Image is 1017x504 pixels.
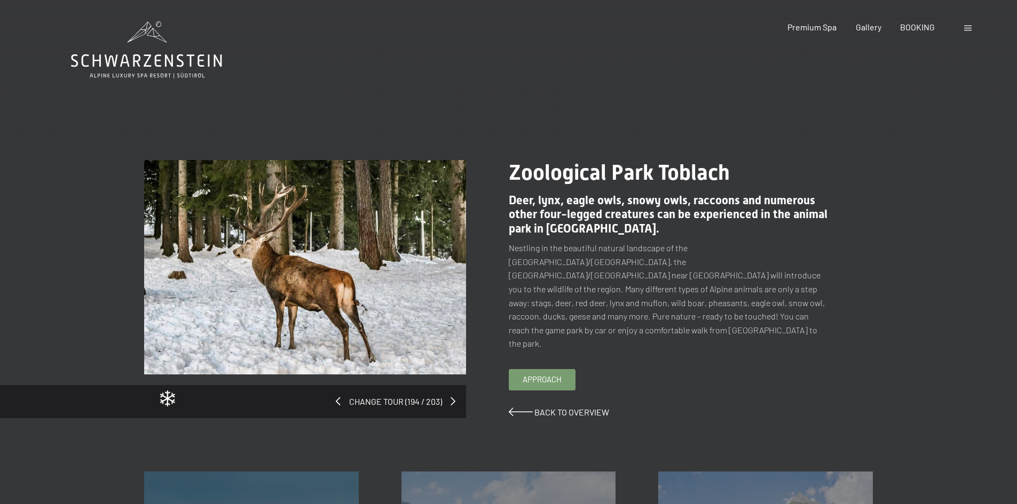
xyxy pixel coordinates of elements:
[144,160,466,374] img: Zoological Park Toblach
[856,22,881,32] a: Gallery
[534,407,609,417] span: Back to overview
[406,278,527,289] span: Consent to marketing activities*
[509,160,730,185] span: Zoological Park Toblach
[900,22,935,32] a: BOOKING
[509,241,831,350] p: Nestling in the beautiful natural landscape of the [GEOGRAPHIC_DATA]/[GEOGRAPHIC_DATA], the [GEOG...
[509,407,609,417] a: Back to overview
[523,374,562,385] span: approach
[509,194,827,235] span: Deer, lynx, eagle owls, snowy owls, raccoons and numerous other four-legged creatures can be expe...
[787,22,837,32] a: Premium Spa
